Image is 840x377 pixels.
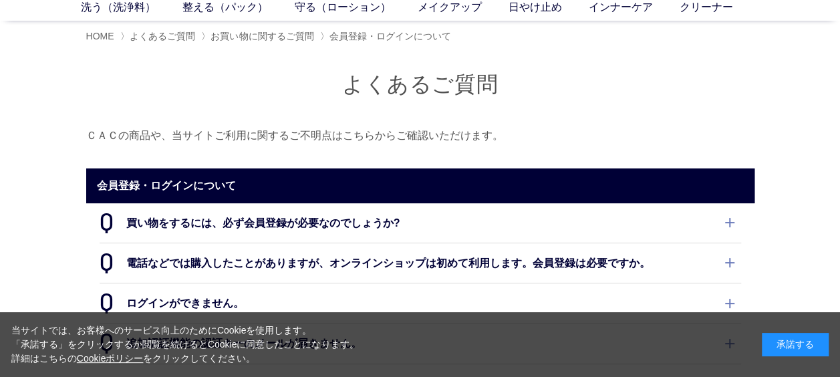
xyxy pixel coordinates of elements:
span: 会員登録・ログインについて [329,31,451,41]
div: 承諾する [762,333,829,356]
h1: よくあるご質問 [86,70,754,99]
a: よくあるご質問 [130,31,195,41]
li: 〉 [320,30,454,43]
li: 〉 [120,30,198,43]
a: お買い物に関するご質問 [211,31,313,41]
dt: 買い物をするには、必ず会員登録が必要なのでしょうか? [100,203,741,243]
div: 当サイトでは、お客様へのサービス向上のためにCookieを使用します。 「承諾する」をクリックするか閲覧を続けるとCookieに同意したことになります。 詳細はこちらの をクリックしてください。 [11,324,359,366]
li: 〉 [201,30,317,43]
dt: ログインができません。 [100,283,741,323]
dt: 電話などでは購入したことがありますが、オンラインショップは初めて利用します。会員登録は必要ですか。 [100,243,741,283]
a: Cookieポリシー [77,353,144,364]
h2: 会員登録・ログインについて [86,168,754,203]
p: ＣＡＣの商品や、当サイトご利用に関するご不明点はこちらからご確認いただけます。 [86,126,754,145]
a: HOME [86,31,114,41]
